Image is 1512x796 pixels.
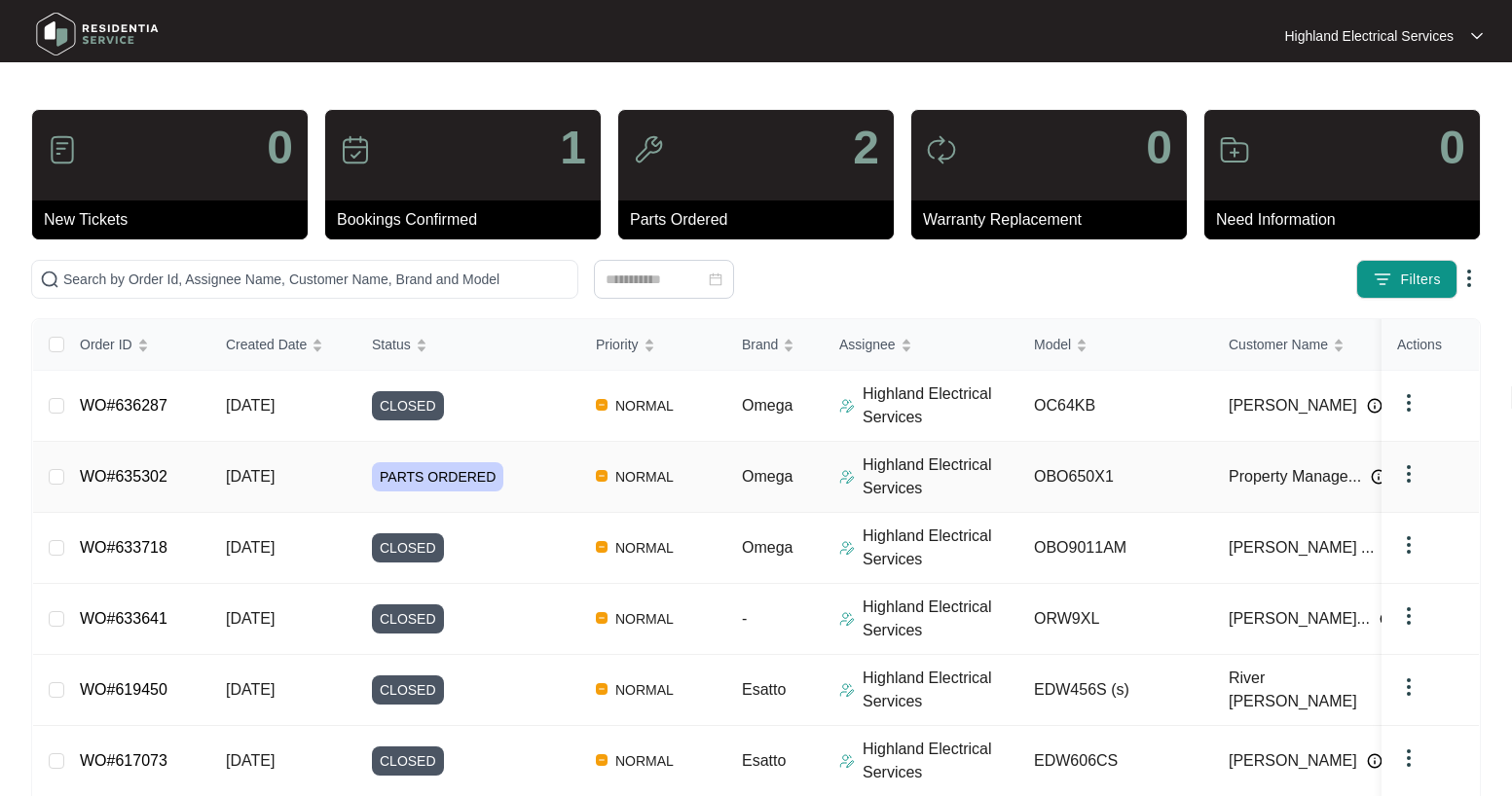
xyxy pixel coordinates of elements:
[226,539,275,556] span: [DATE]
[596,470,608,482] img: Vercel Logo
[596,399,608,411] img: Vercel Logo
[1397,746,1420,770] img: dropdown arrow
[608,394,682,417] span: NORMAL
[47,134,78,165] img: icon
[372,334,411,355] span: Status
[372,391,444,420] span: CLOSED
[80,397,167,414] a: WO#636287
[226,752,275,769] span: [DATE]
[340,134,371,165] img: icon
[210,319,356,371] th: Created Date
[1471,31,1483,41] img: dropdown arrow
[80,539,167,556] a: WO#633718
[630,208,894,232] p: Parts Ordered
[1229,465,1361,488] span: Property Manage...
[863,382,1018,429] p: Highland Electrical Services
[80,681,167,698] a: WO#619450
[1397,533,1420,557] img: dropdown arrow
[1397,391,1420,415] img: dropdown arrow
[80,610,167,627] a: WO#633641
[1380,611,1395,627] img: Info icon
[1356,260,1457,299] button: filter iconFilters
[839,469,855,485] img: Assigner Icon
[1018,371,1213,442] td: OC64KB
[1034,334,1071,355] span: Model
[226,397,275,414] span: [DATE]
[372,604,444,633] span: CLOSED
[608,536,682,560] span: NORMAL
[839,682,855,698] img: Assigner Icon
[1367,398,1383,414] img: Info icon
[742,539,793,556] span: Omega
[1018,584,1213,655] td: ORW9XL
[356,319,580,371] th: Status
[923,208,1187,232] p: Warranty Replacement
[372,533,444,562] span: CLOSED
[824,319,1018,371] th: Assignee
[1216,208,1480,232] p: Need Information
[1229,394,1357,417] span: [PERSON_NAME]
[608,465,682,488] span: NORMAL
[596,541,608,553] img: Vercel Logo
[226,681,275,698] span: [DATE]
[839,540,855,556] img: Assigner Icon
[1284,26,1454,46] p: Highland Electrical Services
[742,334,778,355] span: Brand
[1373,270,1392,289] img: filter icon
[1213,319,1408,371] th: Customer Name
[1018,319,1213,371] th: Model
[29,5,166,63] img: residentia service logo
[1371,469,1386,485] img: Info icon
[839,753,855,769] img: Assigner Icon
[1400,270,1441,290] span: Filters
[372,675,444,705] span: CLOSED
[1229,607,1370,631] span: [PERSON_NAME]...
[863,525,1018,571] p: Highland Electrical Services
[337,208,601,232] p: Bookings Confirmed
[742,610,747,627] span: -
[226,334,307,355] span: Created Date
[1397,675,1420,699] img: dropdown arrow
[1397,462,1420,486] img: dropdown arrow
[80,468,167,485] a: WO#635302
[853,125,879,171] p: 2
[1457,267,1481,290] img: dropdown arrow
[63,269,570,290] input: Search by Order Id, Assignee Name, Customer Name, Brand and Model
[1397,604,1420,628] img: dropdown arrow
[80,334,132,355] span: Order ID
[863,667,1018,713] p: Highland Electrical Services
[742,397,793,414] span: Omega
[863,738,1018,784] p: Highland Electrical Services
[863,453,1018,500] p: Highland Electrical Services
[1018,442,1213,513] td: OBO650X1
[560,125,586,171] p: 1
[1229,334,1328,355] span: Customer Name
[633,134,664,165] img: icon
[80,752,167,769] a: WO#617073
[580,319,726,371] th: Priority
[726,319,824,371] th: Brand
[742,752,786,769] span: Esatto
[1229,749,1357,773] span: [PERSON_NAME]
[596,683,608,695] img: Vercel Logo
[40,270,59,289] img: search-icon
[1018,655,1213,726] td: EDW456S (s)
[226,468,275,485] span: [DATE]
[1367,753,1383,769] img: Info icon
[1439,125,1465,171] p: 0
[608,678,682,702] span: NORMAL
[1219,134,1250,165] img: icon
[226,610,275,627] span: [DATE]
[1382,319,1479,371] th: Actions
[1146,125,1172,171] p: 0
[1018,513,1213,584] td: OBO9011AM
[44,208,308,232] p: New Tickets
[608,749,682,773] span: NORMAL
[742,468,793,485] span: Omega
[742,681,786,698] span: Esatto
[596,754,608,766] img: Vercel Logo
[839,398,855,414] img: Assigner Icon
[839,334,896,355] span: Assignee
[267,125,293,171] p: 0
[863,596,1018,642] p: Highland Electrical Services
